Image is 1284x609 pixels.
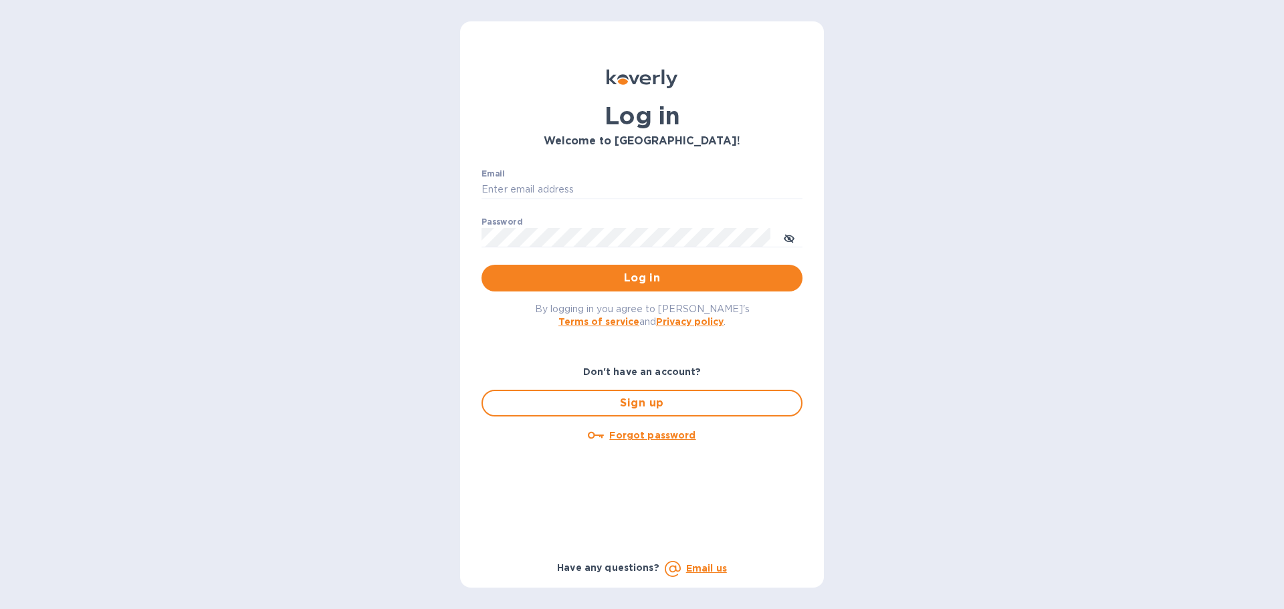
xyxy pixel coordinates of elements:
[481,135,802,148] h3: Welcome to [GEOGRAPHIC_DATA]!
[776,224,802,251] button: toggle password visibility
[557,562,659,573] b: Have any questions?
[558,316,639,327] a: Terms of service
[494,395,790,411] span: Sign up
[607,70,677,88] img: Koverly
[481,102,802,130] h1: Log in
[481,390,802,416] button: Sign up
[686,563,727,574] a: Email us
[481,180,802,200] input: Enter email address
[481,265,802,291] button: Log in
[481,170,505,178] label: Email
[481,218,522,226] label: Password
[535,303,750,327] span: By logging in you agree to [PERSON_NAME]'s and .
[609,430,695,441] u: Forgot password
[492,270,792,286] span: Log in
[583,366,702,377] b: Don't have an account?
[656,316,724,327] a: Privacy policy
